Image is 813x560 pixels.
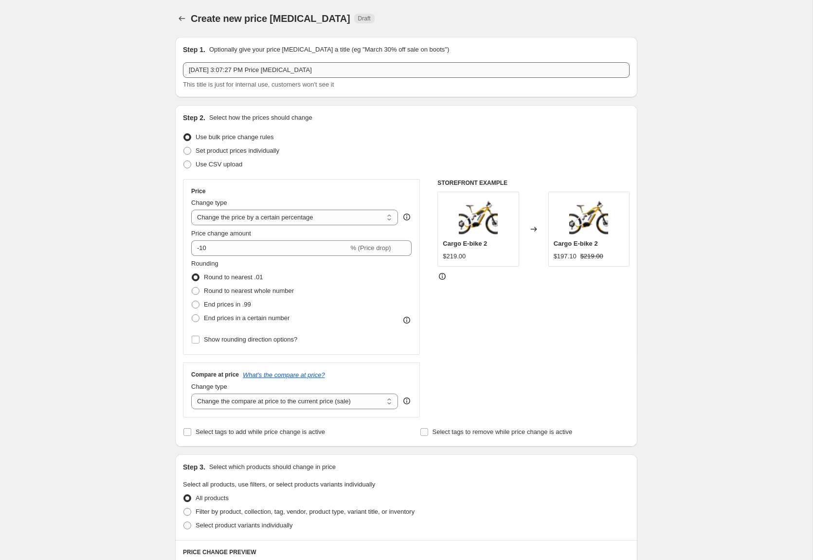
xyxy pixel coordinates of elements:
[191,383,227,390] span: Change type
[433,428,573,435] span: Select tags to remove while price change is active
[183,62,630,78] input: 30% off holiday sale
[358,15,371,22] span: Draft
[183,548,630,556] h6: PRICE CHANGE PREVIEW
[183,45,205,54] h2: Step 1.
[204,301,251,308] span: End prices in .99
[204,314,289,322] span: End prices in a certain number
[191,371,239,379] h3: Compare at price
[191,187,205,195] h3: Price
[196,508,415,515] span: Filter by product, collection, tag, vendor, product type, variant title, or inventory
[554,252,577,261] div: $197.10
[196,428,325,435] span: Select tags to add while price change is active
[580,252,603,261] strike: $219.00
[204,287,294,294] span: Round to nearest whole number
[191,260,218,267] span: Rounding
[191,240,348,256] input: -15
[443,252,466,261] div: $219.00
[175,12,189,25] button: Price change jobs
[183,481,375,488] span: Select all products, use filters, or select products variants individually
[196,147,279,154] span: Set product prices individually
[183,113,205,123] h2: Step 2.
[196,133,273,141] span: Use bulk price change rules
[196,161,242,168] span: Use CSV upload
[569,197,608,236] img: Screen_Shot_2023-03-10_at_10.02.32_AM-removebg-preview_afb71f26-e7f2-4855-a33c-265b78999df5_80x.png
[183,462,205,472] h2: Step 3.
[554,240,598,247] span: Cargo E-bike 2
[183,81,334,88] span: This title is just for internal use, customers won't see it
[191,230,251,237] span: Price change amount
[402,396,412,406] div: help
[443,240,487,247] span: Cargo E-bike 2
[437,179,630,187] h6: STOREFRONT EXAMPLE
[350,244,391,252] span: % (Price drop)
[209,113,312,123] p: Select how the prices should change
[459,197,498,236] img: Screen_Shot_2023-03-10_at_10.02.32_AM-removebg-preview_afb71f26-e7f2-4855-a33c-265b78999df5_80x.png
[196,522,292,529] span: Select product variants individually
[209,45,449,54] p: Optionally give your price [MEDICAL_DATA] a title (eg "March 30% off sale on boots")
[191,13,350,24] span: Create new price [MEDICAL_DATA]
[204,273,263,281] span: Round to nearest .01
[191,199,227,206] span: Change type
[402,212,412,222] div: help
[243,371,325,379] button: What's the compare at price?
[204,336,297,343] span: Show rounding direction options?
[196,494,229,502] span: All products
[209,462,336,472] p: Select which products should change in price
